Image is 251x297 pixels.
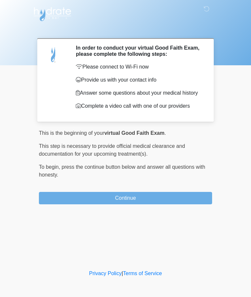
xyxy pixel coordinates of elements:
[34,23,217,36] h1: ‎ ‎ ‎ ‎
[39,130,104,136] span: This is the beginning of your
[76,89,202,97] p: Answer some questions about your medical history
[123,271,162,276] a: Terms of Service
[76,63,202,71] p: Please connect to Wi-Fi now
[76,76,202,84] p: Provide us with your contact info
[104,130,164,136] strong: virtual Good Faith Exam
[164,130,166,136] span: .
[76,102,202,110] p: Complete a video call with one of our providers
[89,271,122,276] a: Privacy Policy
[32,5,72,22] img: Hydrate IV Bar - Arcadia Logo
[39,143,185,157] span: This step is necessary to provide official medical clearance and documentation for your upcoming ...
[39,164,61,170] span: To begin,
[44,45,63,64] img: Agent Avatar
[122,271,123,276] a: |
[39,192,212,204] button: Continue
[76,45,202,57] h2: In order to conduct your virtual Good Faith Exam, please complete the following steps:
[39,164,205,178] span: press the continue button below and answer all questions with honesty.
